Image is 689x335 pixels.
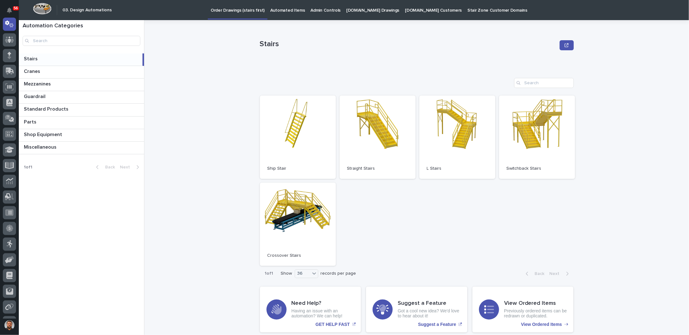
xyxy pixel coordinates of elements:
[8,8,16,18] div: Notifications56
[62,8,112,13] h2: 03. Design Automations
[499,96,575,179] a: Switchback Stairs
[91,164,117,170] button: Back
[366,287,467,332] a: Suggest a Feature
[504,300,567,307] h3: View Ordered Items
[507,166,568,171] p: Switchback Stairs
[260,287,361,332] a: GET HELP FAST
[531,272,545,276] span: Back
[418,322,456,327] p: Suggest a Feature
[521,271,547,277] button: Back
[427,166,488,171] p: L Stairs
[19,66,144,79] a: CranesCranes
[24,130,63,138] p: Shop Equipment
[419,96,495,179] a: L Stairs
[19,129,144,142] a: Shop EquipmentShop Equipment
[550,272,563,276] span: Next
[120,165,134,169] span: Next
[24,55,39,62] p: Stairs
[504,308,567,319] p: Previously ordered items can be redrawn or duplicated.
[117,164,144,170] button: Next
[295,270,310,277] div: 36
[101,165,115,169] span: Back
[23,36,140,46] input: Search
[472,287,574,332] a: View Ordered Items
[321,271,356,276] p: records per page
[315,322,350,327] p: GET HELP FAST
[33,3,51,14] img: Workspace Logo
[19,91,144,104] a: GuardrailGuardrail
[398,300,461,307] h3: Suggest a Feature
[3,4,16,17] button: Notifications
[292,308,355,319] p: Having an issue with an automation? We can help!
[19,117,144,129] a: PartsParts
[347,166,408,171] p: Straight Stairs
[24,143,58,150] p: Miscellaneous
[19,79,144,91] a: MezzaninesMezzanines
[23,23,140,30] h1: Automation Categories
[24,67,41,74] p: Cranes
[260,183,336,266] a: Crossover Stairs
[260,266,278,281] p: 1 of 1
[24,80,52,87] p: Mezzanines
[19,160,37,175] p: 1 of 1
[281,271,292,276] p: Show
[260,96,336,179] a: Ship Stair
[521,322,562,327] p: View Ordered Items
[514,78,574,88] input: Search
[340,96,416,179] a: Straight Stairs
[547,271,574,277] button: Next
[267,166,328,171] p: Ship Stair
[24,118,38,125] p: Parts
[24,105,70,112] p: Standard Products
[14,6,18,10] p: 56
[267,253,328,258] p: Crossover Stairs
[19,53,144,66] a: StairsStairs
[3,319,16,332] button: users-avatar
[260,40,557,49] p: Stairs
[19,104,144,116] a: Standard ProductsStandard Products
[292,300,355,307] h3: Need Help?
[19,142,144,154] a: MiscellaneousMiscellaneous
[24,92,47,100] p: Guardrail
[398,308,461,319] p: Got a cool new idea? We'd love to hear about it!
